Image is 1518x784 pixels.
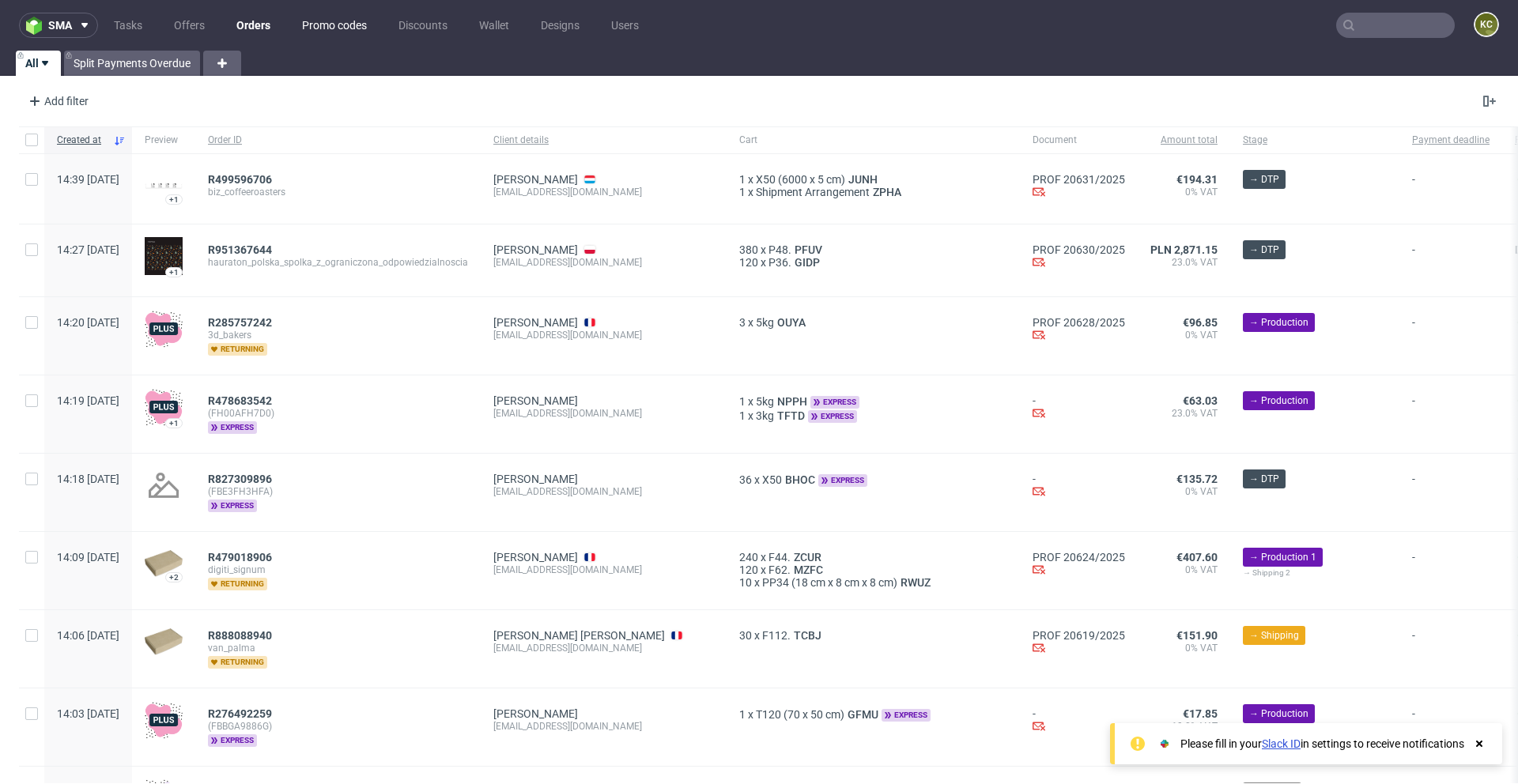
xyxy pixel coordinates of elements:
[1033,394,1125,422] div: -
[782,473,818,486] span: BHOC
[208,485,468,498] span: (FBE3FH3HFA)
[57,629,119,642] span: 14:06 [DATE]
[791,243,825,256] a: PFUV
[208,473,275,485] a: R827309896
[493,134,714,147] span: Client details
[57,707,119,720] span: 14:03 [DATE]
[16,51,61,76] a: All
[791,563,826,576] a: MZFC
[145,628,183,655] img: plain-eco.9b3ba858dad33fd82c36.png
[208,329,468,341] span: 3d_bakers
[1033,243,1125,256] a: PROF 20630/2025
[208,499,257,512] span: express
[756,395,774,408] span: 5kg
[208,173,272,186] span: R499596706
[870,186,904,198] span: ZPHA
[1183,316,1218,329] span: €96.85
[1033,707,1125,735] div: -
[57,173,119,186] span: 14:39 [DATE]
[208,243,272,256] span: R951367644
[762,629,791,642] span: F112.
[208,578,267,590] span: returning
[470,13,519,38] a: Wallet
[756,409,774,422] span: 3kg
[208,394,272,407] span: R478683542
[169,195,179,204] div: +1
[1412,134,1490,147] span: Payment deadline
[493,642,714,654] div: [EMAIL_ADDRESS][DOMAIN_NAME]
[1249,707,1308,721] span: → Production
[1412,707,1490,747] span: -
[1412,316,1490,356] span: -
[493,173,578,186] a: [PERSON_NAME]
[531,13,589,38] a: Designs
[104,13,152,38] a: Tasks
[739,316,746,329] span: 3
[897,576,934,589] a: RWUZ
[845,173,881,186] a: JUNH
[493,707,578,720] a: [PERSON_NAME]
[48,20,72,31] span: sma
[1033,173,1125,186] a: PROF 20631/2025
[739,256,1007,269] div: x
[493,720,714,733] div: [EMAIL_ADDRESS][DOMAIN_NAME]
[1180,736,1464,752] div: Please fill in your in settings to receive notifications
[810,396,859,409] span: express
[1412,394,1490,434] span: -
[169,268,179,277] div: +1
[756,316,774,329] span: 5kg
[208,656,267,669] span: returning
[208,473,272,485] span: R827309896
[762,576,897,589] span: PP34 (18 cm x 8 cm x 8 cm)
[145,466,183,504] img: no_design.png
[1249,394,1308,408] span: → Production
[739,394,1007,409] div: x
[208,186,468,198] span: biz_coffeeroasters
[64,51,200,76] a: Split Payments Overdue
[169,573,179,582] div: +2
[739,256,758,269] span: 120
[791,256,823,269] span: GIDP
[145,550,183,577] img: plain-eco.9b3ba858dad33fd82c36.png
[1150,407,1218,420] span: 23.0% VAT
[1183,394,1218,407] span: €63.03
[1033,473,1125,500] div: -
[493,485,714,498] div: [EMAIL_ADDRESS][DOMAIN_NAME]
[1150,186,1218,198] span: 0% VAT
[844,708,882,721] a: GFMU
[389,13,457,38] a: Discounts
[208,551,275,563] a: R479018906
[739,186,1007,198] div: x
[739,243,1007,256] div: x
[756,708,844,721] span: T120 (70 x 50 cm)
[1249,172,1279,187] span: → DTP
[1033,316,1125,329] a: PROF 20628/2025
[1157,736,1172,752] img: Slack
[739,173,1007,186] div: x
[208,629,275,642] a: R888088940
[1150,134,1218,147] span: Amount total
[493,407,714,420] div: [EMAIL_ADDRESS][DOMAIN_NAME]
[208,720,468,733] span: (FBBGA9886G)
[774,409,808,422] span: TFTD
[739,708,746,721] span: 1
[768,551,791,563] span: F44.
[791,551,825,563] a: ZCUR
[208,642,468,654] span: van_palma
[145,183,183,188] img: version_two_editor_design.png
[208,394,275,407] a: R478683542
[1033,551,1125,563] a: PROF 20624/2025
[774,316,809,329] a: OUYA
[145,134,183,147] span: Preview
[493,394,578,407] a: [PERSON_NAME]
[19,13,98,38] button: sma
[1412,551,1490,590] span: -
[739,473,1007,487] div: x
[1176,551,1218,563] span: €407.60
